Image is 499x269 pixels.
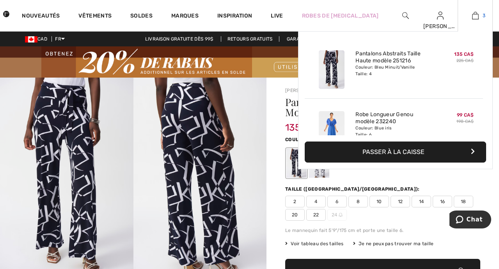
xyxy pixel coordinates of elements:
a: [PERSON_NAME] [285,88,324,93]
span: Inspiration [217,12,252,21]
img: Canadian Dollar [25,36,37,42]
span: 6 [327,196,347,207]
a: Livraison gratuite dès 99$ [139,36,220,42]
a: Nouveautés [22,12,60,21]
span: 16 [433,196,452,207]
span: Couleur: [285,137,310,142]
span: 99 CA$ [457,112,474,118]
span: Voir tableau des tailles [285,240,344,247]
span: 22 [306,209,326,221]
a: Robe Longueur Genou modèle 232240 [355,111,432,125]
span: 20 [285,209,305,221]
a: Se connecter [437,12,444,19]
s: 198 CA$ [456,119,474,124]
a: Retours gratuits [221,36,279,42]
s: 225 CA$ [456,58,474,63]
span: CAD [25,36,50,42]
img: ring-m.svg [339,213,343,217]
a: Garantie du plus bas prix [281,36,360,42]
span: 8 [348,196,368,207]
span: 135 CA$ [454,51,474,57]
img: Pantalons Abstraits Taille Haute modèle 251216 [319,50,345,89]
img: Robe Longueur Genou modèle 232240 [319,111,345,150]
span: 24 [327,209,347,221]
img: recherche [402,11,409,20]
img: Mes infos [437,11,444,20]
span: 4 [306,196,326,207]
iframe: Ouvre un widget dans lequel vous pouvez chatter avec l’un de nos agents [449,211,491,230]
div: Couleur: Blue iris Taille: 6 [355,125,432,138]
img: Mon panier [472,11,479,20]
span: 10 [369,196,389,207]
img: 1ère Avenue [3,6,9,22]
span: 3 [483,12,485,19]
a: Soldes [130,12,153,21]
div: [PERSON_NAME] [423,22,458,30]
a: 3 [458,11,492,20]
span: 14 [412,196,431,207]
button: Passer à la caisse [305,142,486,163]
div: Bleu Minuit/Vanille [286,149,307,178]
a: Live [271,12,283,20]
div: Le mannequin fait 5'9"/175 cm et porte une taille 6. [285,227,480,234]
div: Taille ([GEOGRAPHIC_DATA]/[GEOGRAPHIC_DATA]): [285,186,421,193]
span: 135 CA$ [285,114,321,133]
div: Vanille/Bleu Minuit [309,149,329,178]
div: Je ne peux pas trouver ma taille [353,240,434,247]
div: Couleur: Bleu Minuit/Vanille Taille: 4 [355,64,432,77]
a: Marques [171,12,199,21]
a: Robes de [MEDICAL_DATA] [302,12,379,20]
span: 12 [391,196,410,207]
a: Pantalons Abstraits Taille Haute modèle 251216 [355,50,432,64]
h1: Pantalons abstraits taille haute Modèle 251216 [285,97,448,117]
span: 18 [454,196,473,207]
span: FR [55,36,65,42]
span: 2 [285,196,305,207]
a: Vêtements [78,12,112,21]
